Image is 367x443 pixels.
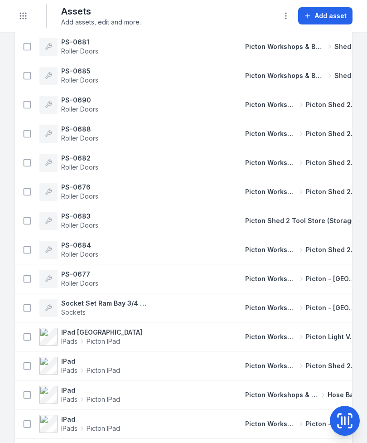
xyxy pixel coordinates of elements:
[39,328,142,346] a: IPad [GEOGRAPHIC_DATA]IPadsPicton IPad
[306,303,357,312] span: Picton - [GEOGRAPHIC_DATA]
[39,386,120,404] a: IPadIPadsPicton IPad
[61,163,98,171] span: Roller Doors
[61,366,77,375] span: IPads
[39,96,98,114] a: PS-0690Roller Doors
[245,361,297,370] span: Picton Workshops & Bays
[245,332,297,341] span: Picton Workshops & Bays
[61,76,98,84] span: Roller Doors
[61,5,141,18] h2: Assets
[245,158,357,167] a: Picton Workshops & BaysPicton Shed 2 Fabrication Shop
[61,96,98,105] strong: PS-0690
[61,67,98,76] strong: PS-0685
[245,217,357,224] span: Picton Shed 2 Tool Store (Storage)
[306,245,357,254] span: Picton Shed 2 Machine Shop
[87,366,120,375] span: Picton IPad
[245,419,297,428] span: Picton Workshops & Bays
[306,332,357,341] span: Picton Light Vehicle Bay
[61,183,98,192] strong: PS-0676
[61,221,98,229] span: Roller Doors
[245,100,297,109] span: Picton Workshops & Bays
[61,154,98,163] strong: PS-0682
[245,419,357,428] a: Picton Workshops & BaysPicton - [GEOGRAPHIC_DATA]
[61,299,149,308] strong: Socket Set Ram Bay 3/4 & 1” Drive Impact
[61,357,120,366] strong: IPad
[245,303,297,312] span: Picton Workshops & Bays
[245,245,297,254] span: Picton Workshops & Bays
[61,279,98,287] span: Roller Doors
[61,212,98,221] strong: PS-0683
[245,274,357,283] a: Picton Workshops & BaysPicton - [GEOGRAPHIC_DATA]
[61,250,98,258] span: Roller Doors
[245,245,357,254] a: Picton Workshops & BaysPicton Shed 2 Machine Shop
[245,100,357,109] a: Picton Workshops & BaysPicton Shed 2 Fabrication Shop
[39,270,98,288] a: PS-0677Roller Doors
[61,395,77,404] span: IPads
[61,337,77,346] span: IPads
[245,390,357,399] a: Picton Workshops & BaysHose Bay
[14,7,32,24] button: Toggle navigation
[334,42,357,51] span: Shed 4
[61,125,98,134] strong: PS-0688
[245,216,357,225] a: Picton Shed 2 Tool Store (Storage)
[306,274,357,283] span: Picton - [GEOGRAPHIC_DATA]
[245,303,357,312] a: Picton Workshops & BaysPicton - [GEOGRAPHIC_DATA]
[298,7,353,24] button: Add asset
[61,328,142,337] strong: IPad [GEOGRAPHIC_DATA]
[306,100,357,109] span: Picton Shed 2 Fabrication Shop
[245,129,357,138] a: Picton Workshops & BaysPicton Shed 2 Fabrication Shop
[39,183,98,201] a: PS-0676Roller Doors
[328,390,357,399] span: Hose Bay
[39,357,120,375] a: IPadIPadsPicton IPad
[245,42,357,51] a: Picton Workshops & BaysShed 4
[61,47,98,55] span: Roller Doors
[61,38,98,47] strong: PS-0681
[245,332,357,341] a: Picton Workshops & BaysPicton Light Vehicle Bay
[245,42,325,51] span: Picton Workshops & Bays
[61,308,86,316] span: Sockets
[306,129,357,138] span: Picton Shed 2 Fabrication Shop
[87,424,120,433] span: Picton IPad
[315,11,347,20] span: Add asset
[334,71,357,80] span: Shed 4
[39,154,98,172] a: PS-0682Roller Doors
[306,187,357,196] span: Picton Shed 2 Fabrication Shop
[245,158,297,167] span: Picton Workshops & Bays
[61,18,141,27] span: Add assets, edit and more.
[245,187,297,196] span: Picton Workshops & Bays
[245,71,357,80] a: Picton Workshops & BaysShed 4
[306,158,357,167] span: Picton Shed 2 Fabrication Shop
[245,274,297,283] span: Picton Workshops & Bays
[39,415,120,433] a: IPadIPadsPicton IPad
[87,337,120,346] span: Picton IPad
[245,390,319,399] span: Picton Workshops & Bays
[245,187,357,196] a: Picton Workshops & BaysPicton Shed 2 Fabrication Shop
[61,192,98,200] span: Roller Doors
[61,241,98,250] strong: PS-0684
[61,270,98,279] strong: PS-0677
[61,134,98,142] span: Roller Doors
[306,419,357,428] span: Picton - [GEOGRAPHIC_DATA]
[61,386,120,395] strong: IPad
[39,299,149,317] a: Socket Set Ram Bay 3/4 & 1” Drive ImpactSockets
[39,38,98,56] a: PS-0681Roller Doors
[306,361,357,370] span: Picton Shed 2 Fabrication Shop
[61,424,77,433] span: IPads
[61,105,98,113] span: Roller Doors
[87,395,120,404] span: Picton IPad
[245,361,357,370] a: Picton Workshops & BaysPicton Shed 2 Fabrication Shop
[39,67,98,85] a: PS-0685Roller Doors
[39,241,98,259] a: PS-0684Roller Doors
[245,71,325,80] span: Picton Workshops & Bays
[61,415,120,424] strong: IPad
[39,212,98,230] a: PS-0683Roller Doors
[245,129,297,138] span: Picton Workshops & Bays
[39,125,98,143] a: PS-0688Roller Doors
